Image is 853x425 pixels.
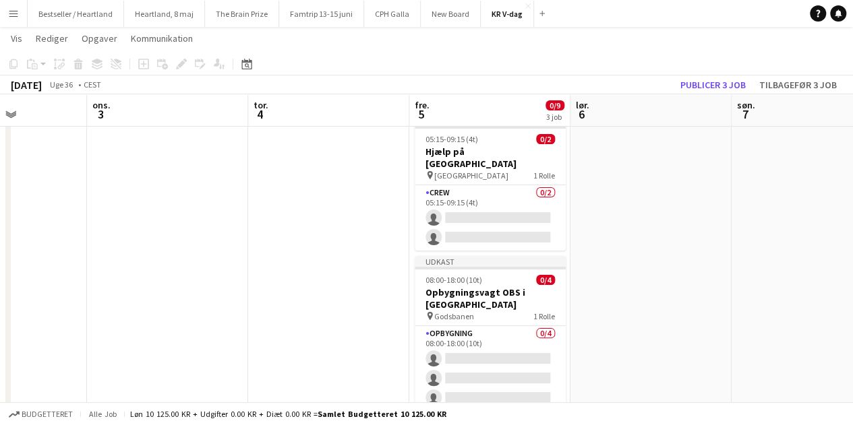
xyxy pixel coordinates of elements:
[415,99,430,111] span: fre.
[737,99,755,111] span: søn.
[364,1,421,27] button: CPH Galla
[90,106,111,122] span: 3
[252,106,268,122] span: 4
[536,275,555,285] span: 0/4
[546,112,564,122] div: 3 job
[318,409,446,419] span: Samlet budgetteret 10 125.00 KR
[130,409,446,419] div: Løn 10 125.00 KR + Udgifter 0.00 KR + Diæt 0.00 KR =
[413,106,430,122] span: 5
[86,409,119,419] span: Alle job
[675,76,751,94] button: Publicer 3 job
[425,275,482,285] span: 08:00-18:00 (10t)
[84,79,101,90] div: CEST
[92,99,111,111] span: ons.
[574,106,589,122] span: 6
[425,134,478,144] span: 05:15-09:15 (4t)
[735,106,755,122] span: 7
[125,30,198,47] a: Kommunikation
[434,311,474,321] span: Godsbanen
[533,311,555,321] span: 1 Rolle
[415,145,566,170] h3: Hjælp på [GEOGRAPHIC_DATA]
[536,134,555,144] span: 0/2
[415,256,566,267] div: Udkast
[434,170,508,181] span: [GEOGRAPHIC_DATA]
[415,286,566,310] h3: Opbygningsvagt OBS i [GEOGRAPHIC_DATA]
[28,1,124,27] button: Bestseller / Heartland
[421,1,481,27] button: New Board
[415,185,566,251] app-card-role: Crew0/205:15-09:15 (4t)
[7,407,75,422] button: Budgetteret
[22,410,73,419] span: Budgetteret
[415,115,566,251] app-job-card: Udkast05:15-09:15 (4t)0/2Hjælp på [GEOGRAPHIC_DATA] [GEOGRAPHIC_DATA]1 RolleCrew0/205:15-09:15 (4t)
[754,76,842,94] button: Tilbagefør 3 job
[76,30,123,47] a: Opgaver
[45,79,78,90] span: Uge 36
[82,32,117,44] span: Opgaver
[36,32,68,44] span: Rediger
[481,1,534,27] button: KR V-dag
[576,99,589,111] span: lør.
[124,1,205,27] button: Heartland, 8 maj
[546,100,564,110] span: 0/9
[11,32,22,44] span: Vis
[30,30,73,47] a: Rediger
[205,1,279,27] button: The Brain Prize
[5,30,28,47] a: Vis
[11,78,42,92] div: [DATE]
[533,170,555,181] span: 1 Rolle
[279,1,364,27] button: Famtrip 13-15 juni
[254,99,268,111] span: tor.
[131,32,193,44] span: Kommunikation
